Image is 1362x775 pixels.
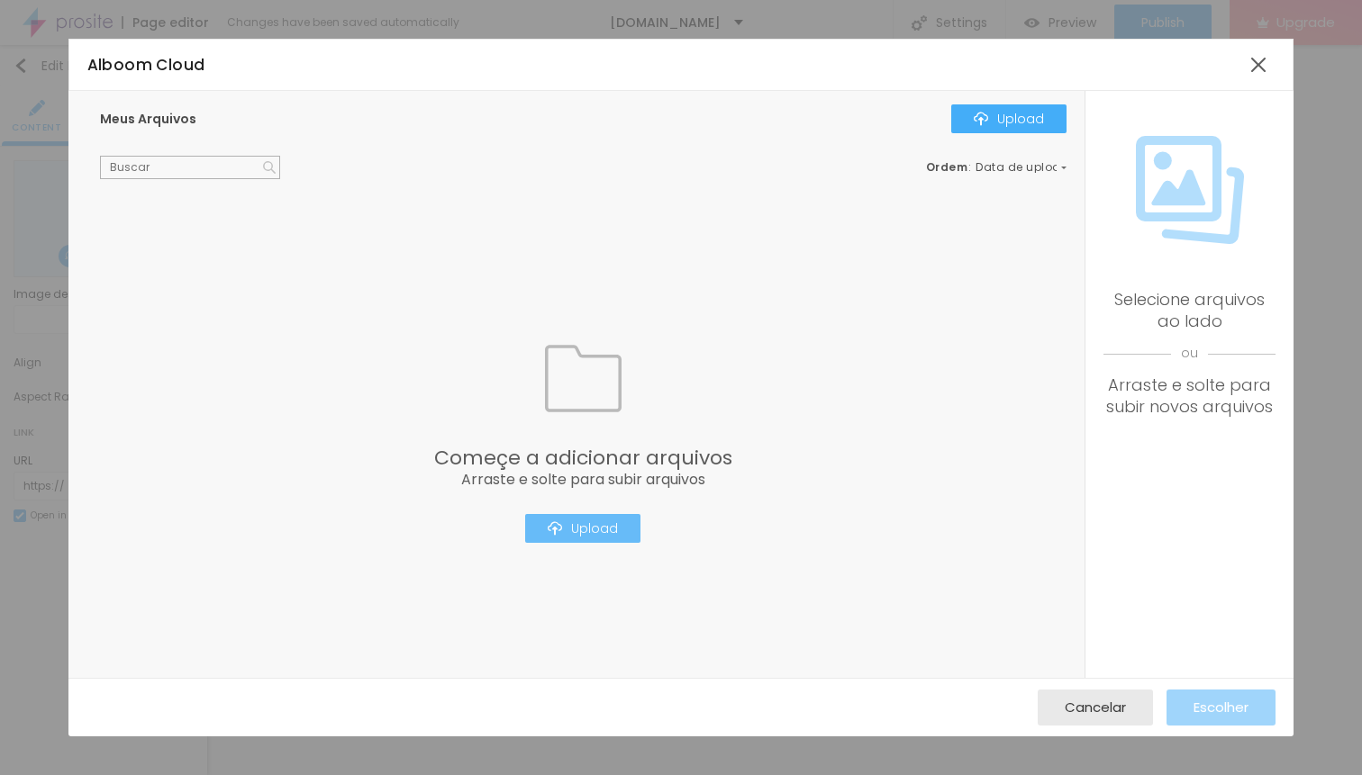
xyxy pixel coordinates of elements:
button: Escolher [1167,689,1276,725]
input: Buscar [100,156,280,179]
button: Cancelar [1038,689,1153,725]
img: Icone [974,112,988,126]
img: Icone [548,521,562,536]
span: Alboom Cloud [87,54,205,76]
img: Icone [1136,136,1244,244]
span: Arraste e solte para subir arquivos [434,473,732,487]
span: Ordem [926,159,968,175]
div: Selecione arquivos ao lado Arraste e solte para subir novos arquivos [1103,289,1276,418]
button: IconeUpload [525,514,640,543]
div: Upload [974,112,1044,126]
button: IconeUpload [951,104,1067,133]
span: Começe a adicionar arquivos [434,448,732,468]
img: Icone [545,340,622,417]
div: Upload [548,521,618,536]
span: Data de upload [976,162,1069,173]
div: : [926,162,1067,173]
span: Cancelar [1065,699,1126,715]
img: Icone [263,161,276,174]
span: Escolher [1194,699,1248,715]
span: ou [1103,332,1276,374]
span: Meus Arquivos [100,110,196,128]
